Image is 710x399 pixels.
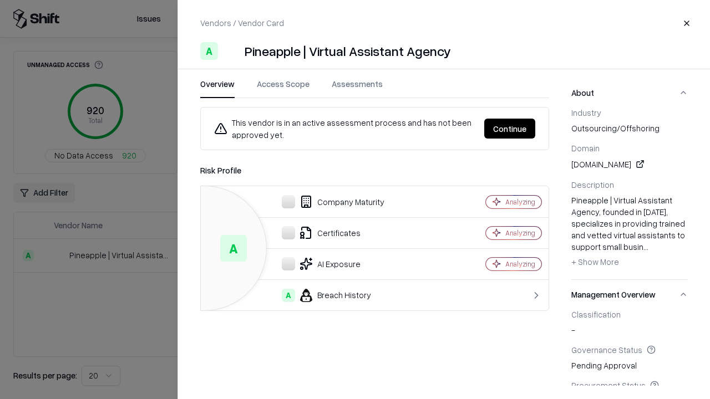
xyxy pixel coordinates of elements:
div: A [220,235,247,262]
div: This vendor is in an active assessment process and has not been approved yet. [214,116,475,141]
div: Breach History [210,289,447,302]
div: AI Exposure [210,257,447,270]
span: ... [643,242,648,252]
button: About [571,78,688,108]
div: A [282,289,295,302]
button: + Show More [571,253,619,270]
div: Risk Profile [200,163,549,177]
div: Description [571,180,688,190]
div: Procurement Status [571,380,688,390]
p: Vendors / Vendor Card [200,17,284,29]
div: A [200,42,218,60]
div: Certificates [210,226,447,239]
span: outsourcing/offshoring [571,122,688,134]
div: Company Maturity [210,195,447,208]
div: Pending Approval [571,345,688,371]
img: Pineapple | Virtual Assistant Agency [222,42,240,60]
div: Analyzing [505,228,535,238]
span: + Show More [571,257,619,267]
button: Management Overview [571,280,688,309]
div: Governance Status [571,345,688,355]
div: Analyzing [505,259,535,269]
div: Pineapple | Virtual Assistant Agency, founded in [DATE], specializes in providing trained and vet... [571,195,688,271]
div: Classification [571,309,688,319]
div: Analyzing [505,197,535,207]
div: Pineapple | Virtual Assistant Agency [245,42,451,60]
div: About [571,108,688,279]
div: - [571,309,688,336]
button: Continue [484,119,535,139]
div: Domain [571,143,688,153]
div: Industry [571,108,688,117]
button: Assessments [332,78,383,98]
button: Access Scope [257,78,310,98]
div: [DOMAIN_NAME] [571,157,688,171]
button: Overview [200,78,235,98]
